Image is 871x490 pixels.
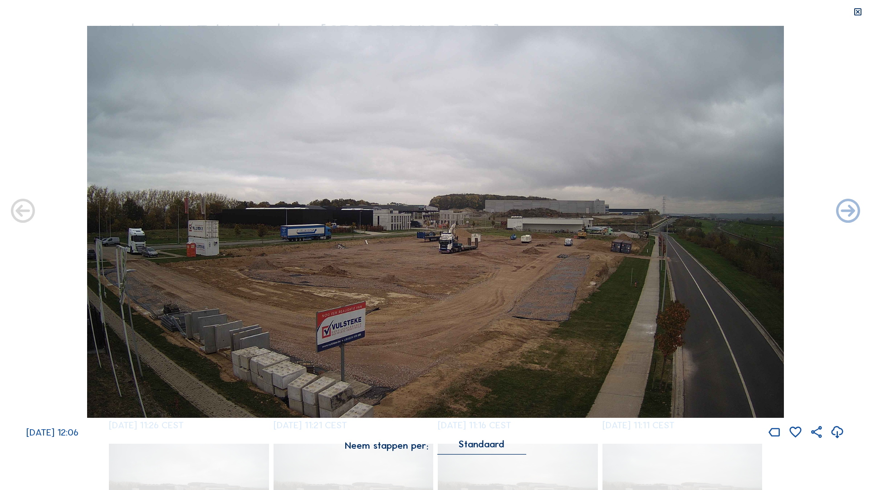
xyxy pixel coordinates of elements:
[834,197,862,226] i: Back
[345,441,428,451] div: Neem stappen per:
[437,440,526,454] div: Standaard
[87,26,784,418] img: Image
[9,197,37,226] i: Forward
[459,440,504,448] div: Standaard
[26,426,78,438] span: [DATE] 12:06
